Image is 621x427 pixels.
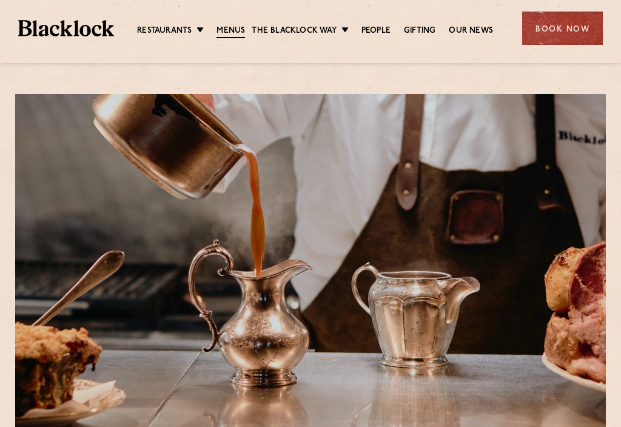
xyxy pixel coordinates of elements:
a: People [361,25,391,37]
a: Restaurants [137,25,192,37]
img: BL_Textured_Logo-footer-cropped.svg [18,20,114,36]
a: Gifting [404,25,435,37]
a: Menus [217,25,245,38]
a: Our News [449,25,493,37]
a: The Blacklock Way [252,25,336,37]
div: Book Now [522,12,603,45]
